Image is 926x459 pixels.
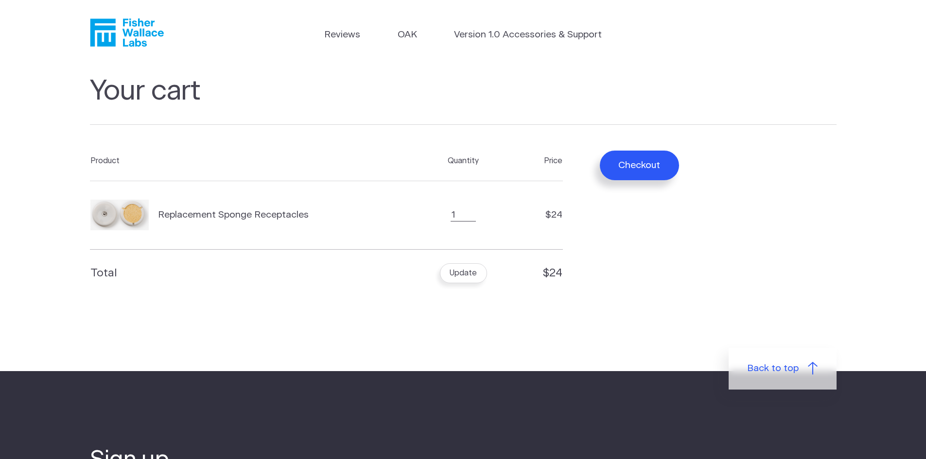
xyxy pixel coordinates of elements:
[398,28,417,42] a: OAK
[90,249,412,297] th: Total
[412,141,515,181] th: Quantity
[90,18,164,47] a: Fisher Wallace
[515,141,563,181] th: Price
[158,208,309,222] span: Replacement Sponge Receptacles
[515,181,563,249] td: $24
[90,200,398,230] a: Replacement Sponge Receptacles
[515,249,563,297] td: $24
[324,28,360,42] a: Reviews
[747,362,799,376] span: Back to top
[90,141,412,181] th: Product
[600,151,679,180] button: Checkout
[440,263,487,283] button: Update
[729,348,837,390] a: Back to top
[454,28,602,42] a: Version 1.0 Accessories & Support
[90,75,837,125] h1: Your cart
